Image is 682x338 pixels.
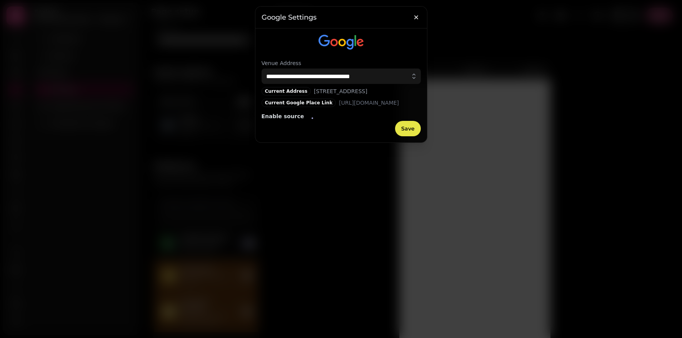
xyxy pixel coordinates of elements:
button: Save [395,121,421,136]
label: Venue Address [262,59,421,67]
div: Current Address [262,87,311,95]
label: Enable source [262,112,304,120]
span: [STREET_ADDRESS] [314,87,367,95]
span: Save [401,126,415,131]
span: [URL][DOMAIN_NAME] [339,99,399,107]
h3: google Settings [262,13,421,22]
